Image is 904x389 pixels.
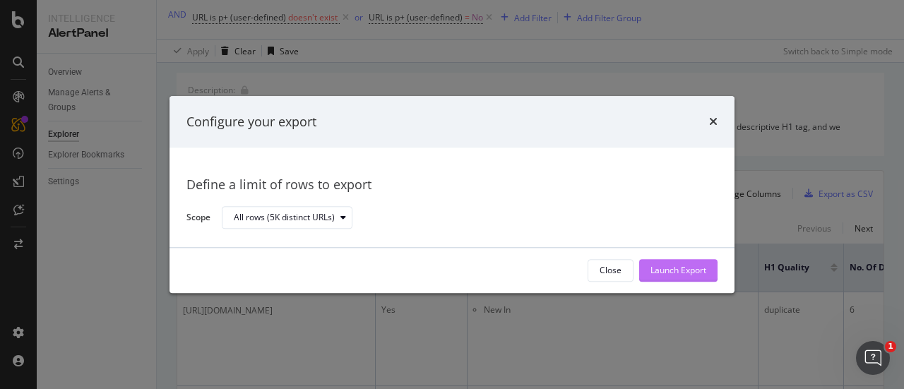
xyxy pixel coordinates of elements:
div: modal [169,96,734,293]
div: All rows (5K distinct URLs) [234,214,335,222]
div: Define a limit of rows to export [186,176,718,195]
label: Scope [186,211,210,227]
span: 1 [885,341,896,352]
button: Close [588,259,634,282]
iframe: Intercom live chat [856,341,890,375]
div: Launch Export [650,265,706,277]
div: Configure your export [186,113,316,131]
div: Close [600,265,621,277]
div: times [709,113,718,131]
button: All rows (5K distinct URLs) [222,207,352,229]
button: Launch Export [639,259,718,282]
